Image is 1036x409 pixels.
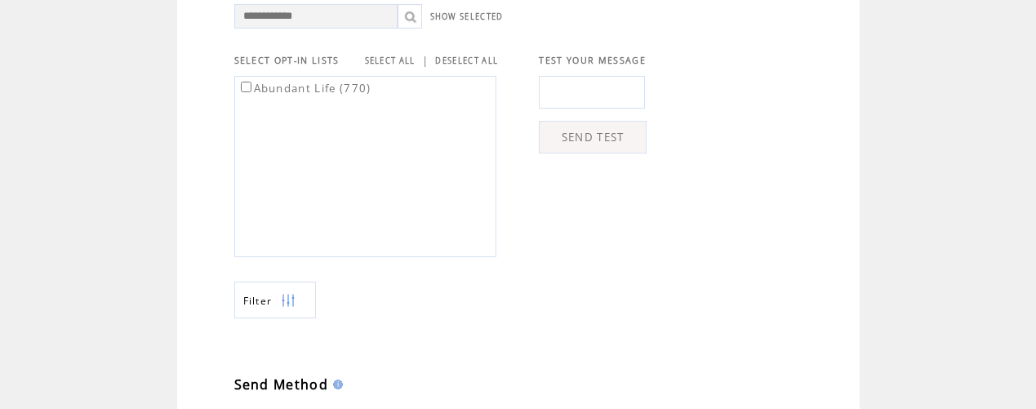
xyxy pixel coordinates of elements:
span: Send Method [234,376,329,393]
span: Show filters [243,294,273,308]
a: SHOW SELECTED [430,11,504,22]
a: SEND TEST [539,121,647,153]
a: Filter [234,282,316,318]
img: filters.png [281,282,296,319]
a: SELECT ALL [365,56,416,66]
a: DESELECT ALL [435,56,498,66]
label: Abundant Life (770) [238,81,371,96]
input: Abundant Life (770) [241,82,251,92]
span: SELECT OPT-IN LISTS [234,55,340,66]
span: TEST YOUR MESSAGE [539,55,646,66]
img: help.gif [328,380,343,389]
span: | [422,53,429,68]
